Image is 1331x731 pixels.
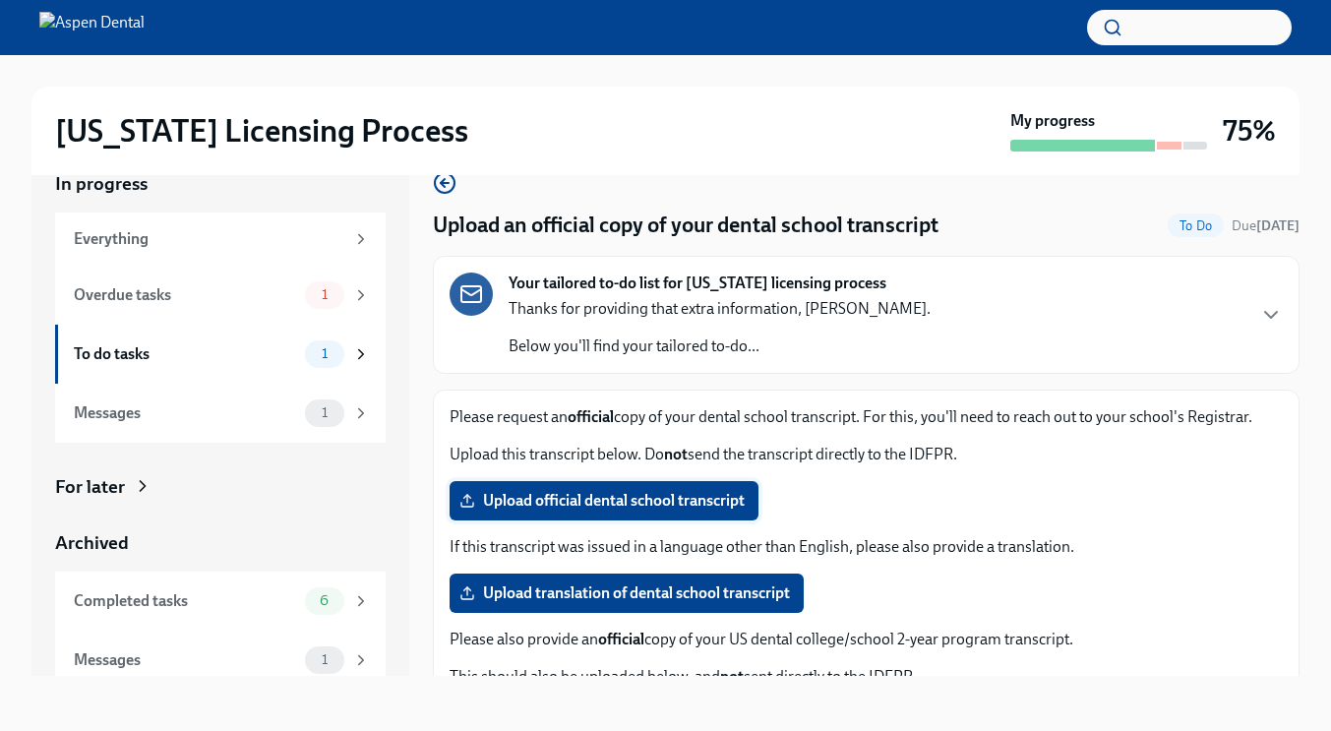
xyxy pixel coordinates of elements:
p: Please also provide an copy of your US dental college/school 2-year program transcript. [450,629,1283,650]
p: This should also be uploaded below, and sent directly to the IDFPR. [450,666,1283,688]
span: 6 [308,593,340,608]
span: Upload translation of dental school transcript [463,583,790,603]
strong: [DATE] [1256,217,1300,234]
div: Messages [74,402,297,424]
div: Messages [74,649,297,671]
span: Due [1232,217,1300,234]
p: Thanks for providing that extra information, [PERSON_NAME]. [509,298,931,320]
span: 1 [310,346,339,361]
h2: [US_STATE] Licensing Process [55,111,468,151]
a: In progress [55,171,386,197]
span: Upload official dental school transcript [463,491,745,511]
a: Archived [55,530,386,556]
span: October 4th, 2025 10:00 [1232,216,1300,235]
span: To Do [1168,218,1224,233]
a: To do tasks1 [55,325,386,384]
a: Messages1 [55,631,386,690]
p: If this transcript was issued in a language other than English, please also provide a translation. [450,536,1283,558]
a: Messages1 [55,384,386,443]
strong: not [664,445,688,463]
p: Below you'll find your tailored to-do... [509,335,931,357]
div: Everything [74,228,344,250]
strong: official [598,630,644,648]
img: Aspen Dental [39,12,145,43]
strong: Your tailored to-do list for [US_STATE] licensing process [509,273,886,294]
p: Upload this transcript below. Do send the transcript directly to the IDFPR. [450,444,1283,465]
span: 1 [310,652,339,667]
strong: official [568,407,614,426]
div: Completed tasks [74,590,297,612]
a: Completed tasks6 [55,572,386,631]
p: Please request an copy of your dental school transcript. For this, you'll need to reach out to yo... [450,406,1283,428]
div: To do tasks [74,343,297,365]
strong: not [720,667,744,686]
a: Overdue tasks1 [55,266,386,325]
label: Upload translation of dental school transcript [450,574,804,613]
span: 1 [310,287,339,302]
a: Everything [55,213,386,266]
strong: My progress [1010,110,1095,132]
h3: 75% [1223,113,1276,149]
label: Upload official dental school transcript [450,481,758,520]
h4: Upload an official copy of your dental school transcript [433,211,938,240]
div: Overdue tasks [74,284,297,306]
span: 1 [310,405,339,420]
a: For later [55,474,386,500]
div: For later [55,474,125,500]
